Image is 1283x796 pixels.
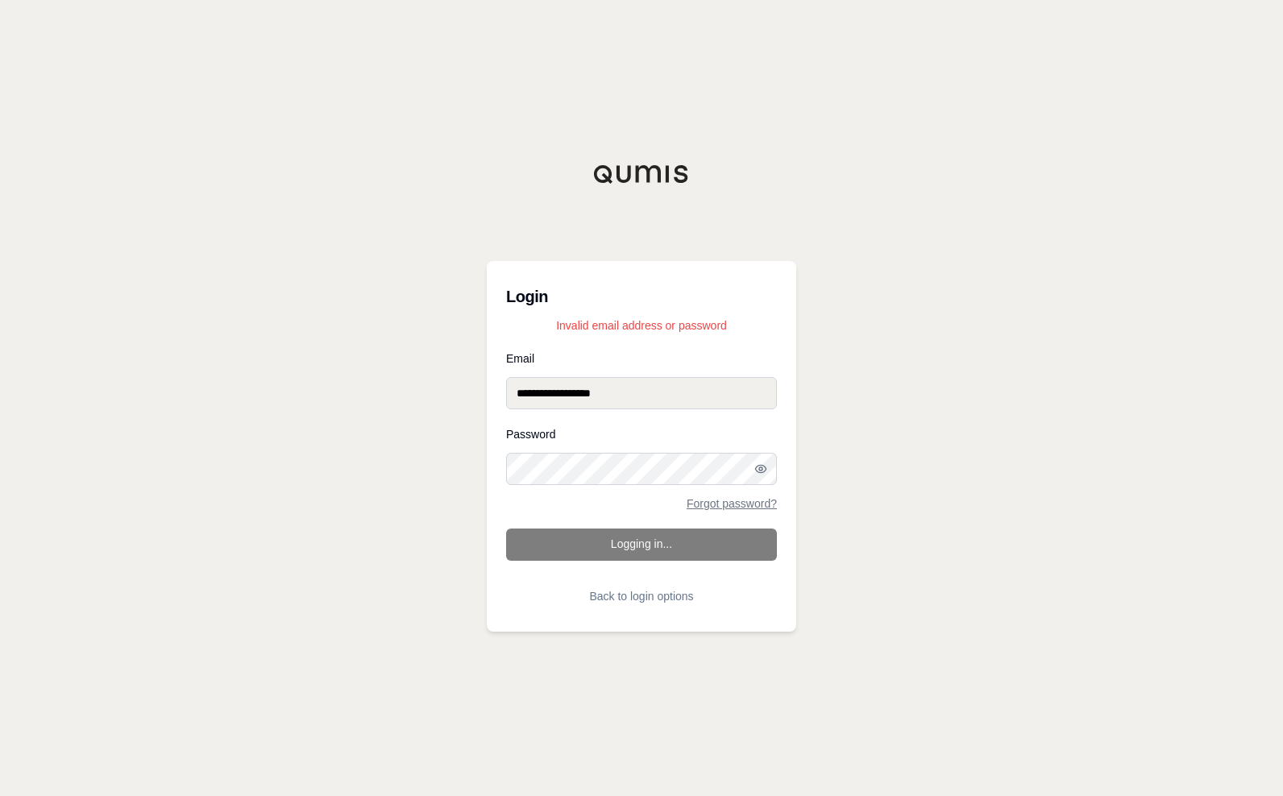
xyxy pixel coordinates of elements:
[506,280,777,313] h3: Login
[506,580,777,612] button: Back to login options
[506,353,777,364] label: Email
[506,317,777,334] p: Invalid email address or password
[687,498,777,509] a: Forgot password?
[506,429,777,440] label: Password
[593,164,690,184] img: Qumis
